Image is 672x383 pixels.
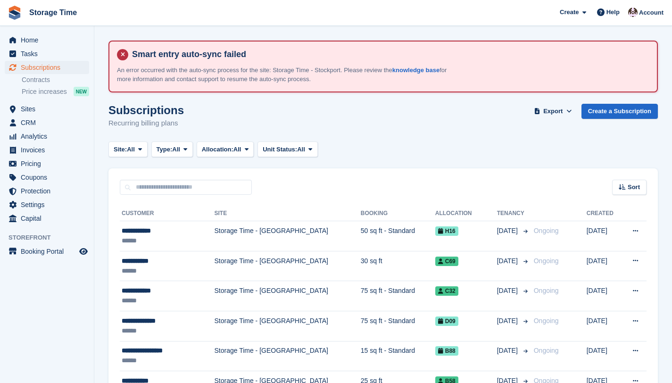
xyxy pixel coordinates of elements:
[497,286,520,296] span: [DATE]
[534,317,559,325] span: Ongoing
[214,341,360,371] td: Storage Time - [GEOGRAPHIC_DATA]
[128,49,649,60] h4: Smart entry auto-sync failed
[5,245,89,258] a: menu
[534,227,559,234] span: Ongoing
[435,286,458,296] span: C32
[587,341,621,371] td: [DATE]
[214,281,360,311] td: Storage Time - [GEOGRAPHIC_DATA]
[497,346,520,356] span: [DATE]
[157,145,173,154] span: Type:
[532,104,574,119] button: Export
[5,198,89,211] a: menu
[392,67,440,74] a: knowledge base
[214,221,360,251] td: Storage Time - [GEOGRAPHIC_DATA]
[497,256,520,266] span: [DATE]
[5,171,89,184] a: menu
[5,33,89,47] a: menu
[214,311,360,341] td: Storage Time - [GEOGRAPHIC_DATA]
[435,206,497,221] th: Allocation
[114,145,127,154] span: Site:
[21,212,77,225] span: Capital
[22,87,67,96] span: Price increases
[21,143,77,157] span: Invoices
[534,287,559,294] span: Ongoing
[22,75,89,84] a: Contracts
[361,281,435,311] td: 75 sq ft - Standard
[606,8,620,17] span: Help
[21,198,77,211] span: Settings
[435,346,458,356] span: B88
[120,206,214,221] th: Customer
[22,86,89,97] a: Price increases NEW
[5,184,89,198] a: menu
[361,206,435,221] th: Booking
[108,118,184,129] p: Recurring billing plans
[108,142,148,157] button: Site: All
[21,184,77,198] span: Protection
[151,142,193,157] button: Type: All
[497,226,520,236] span: [DATE]
[257,142,317,157] button: Unit Status: All
[5,130,89,143] a: menu
[587,311,621,341] td: [DATE]
[5,47,89,60] a: menu
[8,233,94,242] span: Storefront
[78,246,89,257] a: Preview store
[361,221,435,251] td: 50 sq ft - Standard
[21,157,77,170] span: Pricing
[117,66,447,84] p: An error occurred with the auto-sync process for the site: Storage Time - Stockport. Please revie...
[214,206,360,221] th: Site
[202,145,233,154] span: Allocation:
[21,33,77,47] span: Home
[587,251,621,281] td: [DATE]
[361,251,435,281] td: 30 sq ft
[263,145,297,154] span: Unit Status:
[8,6,22,20] img: stora-icon-8386f47178a22dfd0bd8f6a31ec36ba5ce8667c1dd55bd0f319d3a0aa187defe.svg
[581,104,658,119] a: Create a Subscription
[21,245,77,258] span: Booking Portal
[5,61,89,74] a: menu
[214,251,360,281] td: Storage Time - [GEOGRAPHIC_DATA]
[560,8,579,17] span: Create
[172,145,180,154] span: All
[297,145,305,154] span: All
[5,143,89,157] a: menu
[108,104,184,117] h1: Subscriptions
[639,8,664,17] span: Account
[21,116,77,129] span: CRM
[74,87,89,96] div: NEW
[21,61,77,74] span: Subscriptions
[628,8,638,17] img: Saeed
[5,157,89,170] a: menu
[361,341,435,371] td: 15 sq ft - Standard
[127,145,135,154] span: All
[534,347,559,354] span: Ongoing
[21,47,77,60] span: Tasks
[435,257,458,266] span: C69
[534,257,559,265] span: Ongoing
[197,142,254,157] button: Allocation: All
[21,102,77,116] span: Sites
[25,5,81,20] a: Storage Time
[233,145,241,154] span: All
[5,212,89,225] a: menu
[543,107,563,116] span: Export
[21,130,77,143] span: Analytics
[435,316,458,326] span: D09
[587,221,621,251] td: [DATE]
[497,316,520,326] span: [DATE]
[497,206,530,221] th: Tenancy
[5,116,89,129] a: menu
[21,171,77,184] span: Coupons
[361,311,435,341] td: 75 sq ft - Standard
[628,183,640,192] span: Sort
[587,206,621,221] th: Created
[435,226,458,236] span: H16
[5,102,89,116] a: menu
[587,281,621,311] td: [DATE]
